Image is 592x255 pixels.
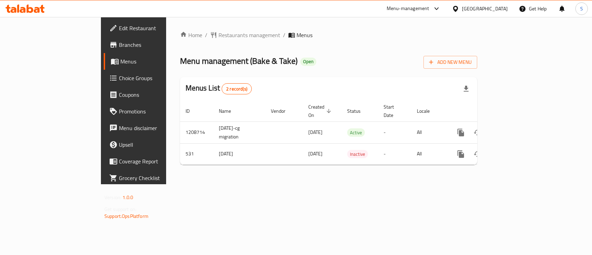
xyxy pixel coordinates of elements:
span: Upsell [119,141,194,149]
span: Choice Groups [119,74,194,82]
td: [DATE] [213,143,265,164]
span: Menus [120,57,194,66]
span: Grocery Checklist [119,174,194,182]
td: - [378,121,411,143]
span: Locale [417,107,439,115]
span: Menus [297,31,312,39]
nav: breadcrumb [180,31,477,39]
a: Upsell [104,136,200,153]
li: / [283,31,285,39]
span: Status [347,107,370,115]
span: ID [186,107,199,115]
li: / [205,31,207,39]
a: Choice Groups [104,70,200,86]
div: [GEOGRAPHIC_DATA] [462,5,508,12]
span: Restaurants management [218,31,280,39]
span: Vendor [271,107,294,115]
span: Name [219,107,240,115]
a: Menu disclaimer [104,120,200,136]
button: Add New Menu [423,56,477,69]
button: Change Status [469,124,486,141]
span: [DATE] [308,128,323,137]
div: Menu-management [387,5,429,13]
div: Open [300,58,316,66]
span: S [580,5,583,12]
div: Total records count [222,83,252,94]
div: Export file [458,80,474,97]
a: Menus [104,53,200,70]
a: Coverage Report [104,153,200,170]
span: [DATE] [308,149,323,158]
a: Coupons [104,86,200,103]
td: All [411,143,447,164]
th: Actions [447,101,525,122]
span: 1.0.0 [122,193,133,202]
span: Menu management ( Bake & Take ) [180,53,298,69]
span: Inactive [347,150,368,158]
a: Support.OpsPlatform [104,212,148,221]
h2: Menus List [186,83,252,94]
span: Created On [308,103,333,119]
span: Start Date [384,103,403,119]
a: Restaurants management [210,31,280,39]
table: enhanced table [180,101,525,165]
button: Change Status [469,146,486,162]
span: Edit Restaurant [119,24,194,32]
span: Promotions [119,107,194,116]
span: 2 record(s) [222,86,251,92]
span: Version: [104,193,121,202]
td: All [411,121,447,143]
span: Branches [119,41,194,49]
button: more [453,146,469,162]
span: Menu disclaimer [119,124,194,132]
span: Get support on: [104,205,136,214]
span: Add New Menu [429,58,472,67]
span: Coupons [119,91,194,99]
a: Grocery Checklist [104,170,200,186]
a: Branches [104,36,200,53]
td: - [378,143,411,164]
span: Coverage Report [119,157,194,165]
span: Open [300,59,316,65]
div: Active [347,128,365,137]
span: Active [347,129,365,137]
a: Edit Restaurant [104,20,200,36]
td: [DATE]-cg migration [213,121,265,143]
a: Promotions [104,103,200,120]
button: more [453,124,469,141]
